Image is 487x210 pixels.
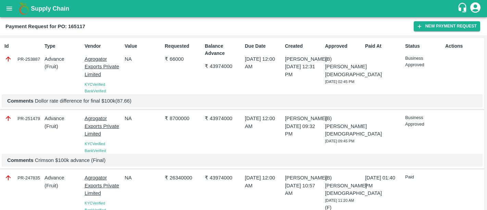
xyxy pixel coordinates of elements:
span: KYC Verified [85,82,105,86]
p: Advance [45,115,82,122]
p: Agrogator Exports Private Limited [85,115,122,138]
p: [DATE] 09:32 PM [285,122,322,138]
span: [DATE] 02:45 PM [325,80,354,84]
b: Payment Request for PO: 165117 [5,24,85,29]
div: customer-support [457,2,469,15]
p: [DATE] 12:00 AM [245,115,282,130]
p: ₹ 8700000 [165,115,202,122]
p: Approved [325,43,362,50]
p: Vendor [85,43,122,50]
p: Crimson $100k advance (Final) [7,156,477,164]
p: Paid At [365,43,402,50]
div: PR-251479 [4,115,42,122]
p: NA [125,174,162,182]
p: [DATE] 01:40 PM [365,174,402,189]
p: [DATE] 12:00 AM [245,174,282,189]
button: open drawer [1,1,17,16]
p: ( Fruit ) [45,122,82,130]
span: [DATE] 11:20 AM [325,198,354,202]
p: Paid [405,174,442,180]
a: Supply Chain [31,4,457,13]
p: Type [45,43,82,50]
p: Created [285,43,322,50]
p: (B) [PERSON_NAME][DEMOGRAPHIC_DATA] [325,174,362,197]
p: [DATE] 10:57 AM [285,182,322,197]
b: Supply Chain [31,5,69,12]
p: Requested [165,43,202,50]
div: PR-247835 [4,174,42,182]
p: ( Fruit ) [45,63,82,70]
p: NA [125,115,162,122]
img: logo [17,2,31,15]
p: [PERSON_NAME] [285,115,322,122]
p: Advance [45,174,82,182]
span: [DATE] 09:45 PM [325,139,354,143]
p: [DATE] 12:31 PM [285,63,322,78]
p: ₹ 26340000 [165,174,202,182]
p: Value [125,43,162,50]
span: Bank Verified [85,89,106,93]
p: Due Date [245,43,282,50]
p: Business Approved [405,55,442,68]
p: Dollor rate difference for final $100k(87.66) [7,97,477,105]
p: (B) [PERSON_NAME][DEMOGRAPHIC_DATA] [325,115,362,138]
p: ₹ 66000 [165,55,202,63]
p: Balance Advance [205,43,242,57]
div: account of current user [469,1,482,16]
p: Agrogator Exports Private Limited [85,174,122,197]
p: (B) [PERSON_NAME][DEMOGRAPHIC_DATA] [325,55,362,78]
span: Bank Verified [85,149,106,153]
p: [DATE] 12:00 AM [245,55,282,71]
p: ₹ 43974000 [205,174,242,182]
p: [PERSON_NAME] [285,55,322,63]
p: Status [405,43,442,50]
div: PR-253887 [4,55,42,63]
p: [PERSON_NAME] [285,174,322,182]
p: Agrogator Exports Private Limited [85,55,122,78]
b: Comments [7,98,34,104]
span: KYC Verified [85,142,105,146]
p: ( Fruit ) [45,182,82,189]
p: Business Approved [405,115,442,127]
p: Id [4,43,42,50]
p: Actions [445,43,483,50]
p: ₹ 43974000 [205,62,242,70]
b: Comments [7,157,34,163]
p: ₹ 43974000 [205,115,242,122]
p: NA [125,55,162,63]
span: KYC Verified [85,201,105,205]
button: New Payment Request [414,21,480,31]
p: Advance [45,55,82,63]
